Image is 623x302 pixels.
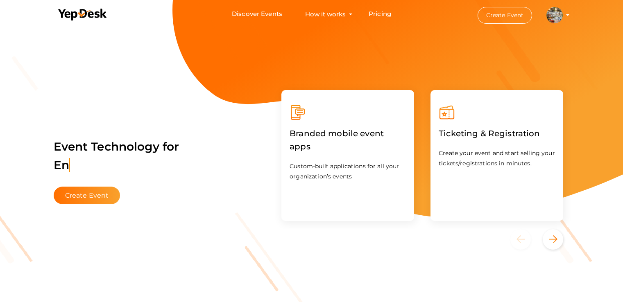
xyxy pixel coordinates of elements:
[369,7,391,22] a: Pricing
[54,187,120,204] button: Create Event
[439,148,555,169] p: Create your event and start selling your tickets/registrations in minutes.
[232,7,282,22] a: Discover Events
[303,7,348,22] button: How it works
[439,130,540,138] a: Ticketing & Registration
[290,121,406,159] label: Branded mobile event apps
[543,229,563,250] button: Next
[510,229,541,250] button: Previous
[290,143,406,151] a: Branded mobile event apps
[478,7,532,24] button: Create Event
[54,158,70,172] span: En
[439,121,540,146] label: Ticketing & Registration
[546,7,563,23] img: SNXIXYF2_small.jpeg
[54,127,179,185] label: Event Technology for
[290,161,406,182] p: Custom-built applications for all your organization’s events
